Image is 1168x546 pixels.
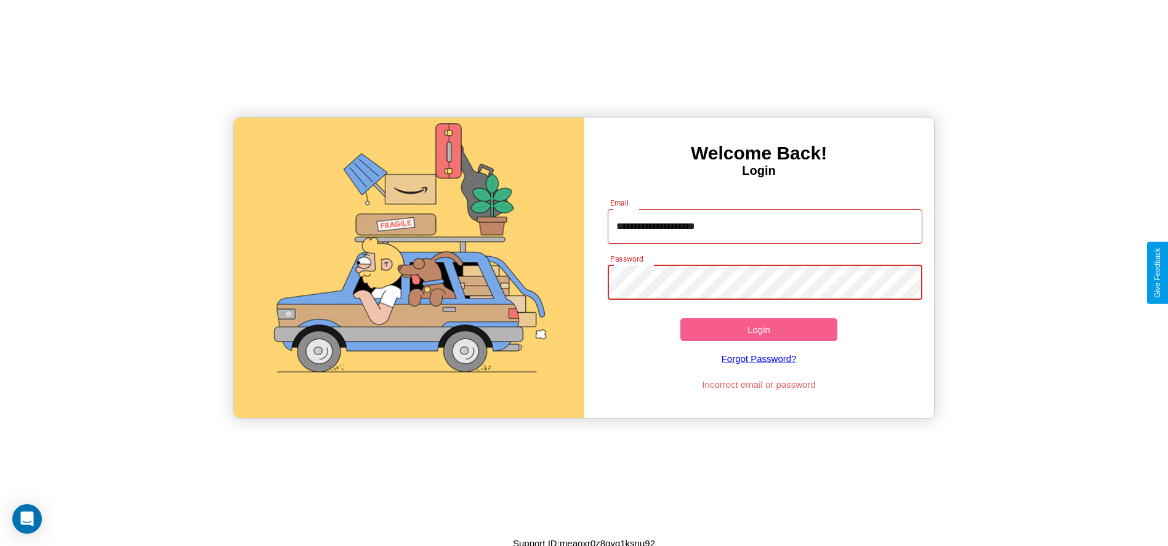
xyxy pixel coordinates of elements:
p: Incorrect email or password [602,376,916,393]
h3: Welcome Back! [584,143,934,164]
div: Open Intercom Messenger [12,504,42,534]
h4: Login [584,164,934,178]
a: Forgot Password? [602,341,916,376]
div: Give Feedback [1153,248,1162,298]
button: Login [680,318,838,341]
label: Password [610,254,643,264]
img: gif [234,118,584,418]
label: Email [610,198,629,208]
